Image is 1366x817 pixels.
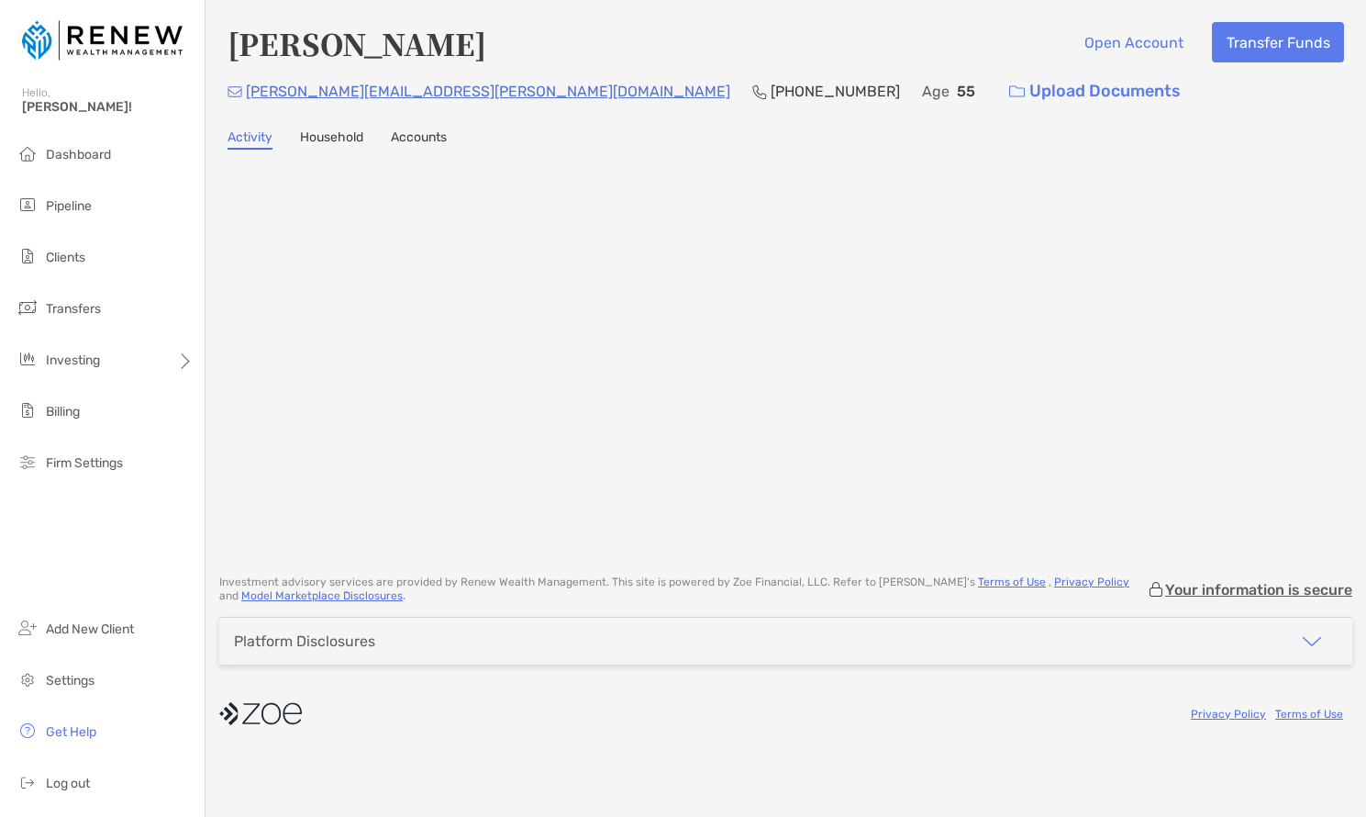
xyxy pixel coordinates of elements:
[1191,708,1266,721] a: Privacy Policy
[978,576,1046,588] a: Terms of Use
[1070,22,1197,62] button: Open Account
[17,142,39,164] img: dashboard icon
[1009,85,1025,98] img: button icon
[17,245,39,267] img: clients icon
[1301,631,1323,653] img: icon arrow
[771,80,900,103] p: [PHONE_NUMBER]
[17,297,39,319] img: transfers icon
[46,673,94,688] span: Settings
[17,194,39,216] img: pipeline icon
[1275,708,1343,721] a: Terms of Use
[46,301,101,317] span: Transfers
[219,693,302,734] img: company logo
[46,724,96,740] span: Get Help
[997,72,1193,111] a: Upload Documents
[228,129,272,150] a: Activity
[46,455,123,471] span: Firm Settings
[1054,576,1129,588] a: Privacy Policy
[957,80,975,103] p: 55
[46,353,100,368] span: Investing
[17,451,39,473] img: firm-settings icon
[1165,581,1352,599] p: Your information is secure
[228,86,242,97] img: Email Icon
[17,668,39,690] img: settings icon
[46,776,90,791] span: Log out
[17,348,39,370] img: investing icon
[228,22,486,64] h4: [PERSON_NAME]
[46,250,85,265] span: Clients
[234,632,375,650] div: Platform Disclosures
[46,404,80,420] span: Billing
[46,147,111,162] span: Dashboard
[17,720,39,742] img: get-help icon
[219,576,1147,603] p: Investment advisory services are provided by Renew Wealth Management . This site is powered by Zo...
[1212,22,1344,62] button: Transfer Funds
[391,129,447,150] a: Accounts
[922,80,950,103] p: Age
[752,84,767,99] img: Phone Icon
[17,617,39,639] img: add_new_client icon
[17,771,39,793] img: logout icon
[17,399,39,421] img: billing icon
[246,80,730,103] p: [PERSON_NAME][EMAIL_ADDRESS][PERSON_NAME][DOMAIN_NAME]
[46,621,134,637] span: Add New Client
[300,129,363,150] a: Household
[22,99,194,115] span: [PERSON_NAME]!
[22,7,183,73] img: Zoe Logo
[46,198,92,214] span: Pipeline
[241,589,403,602] a: Model Marketplace Disclosures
